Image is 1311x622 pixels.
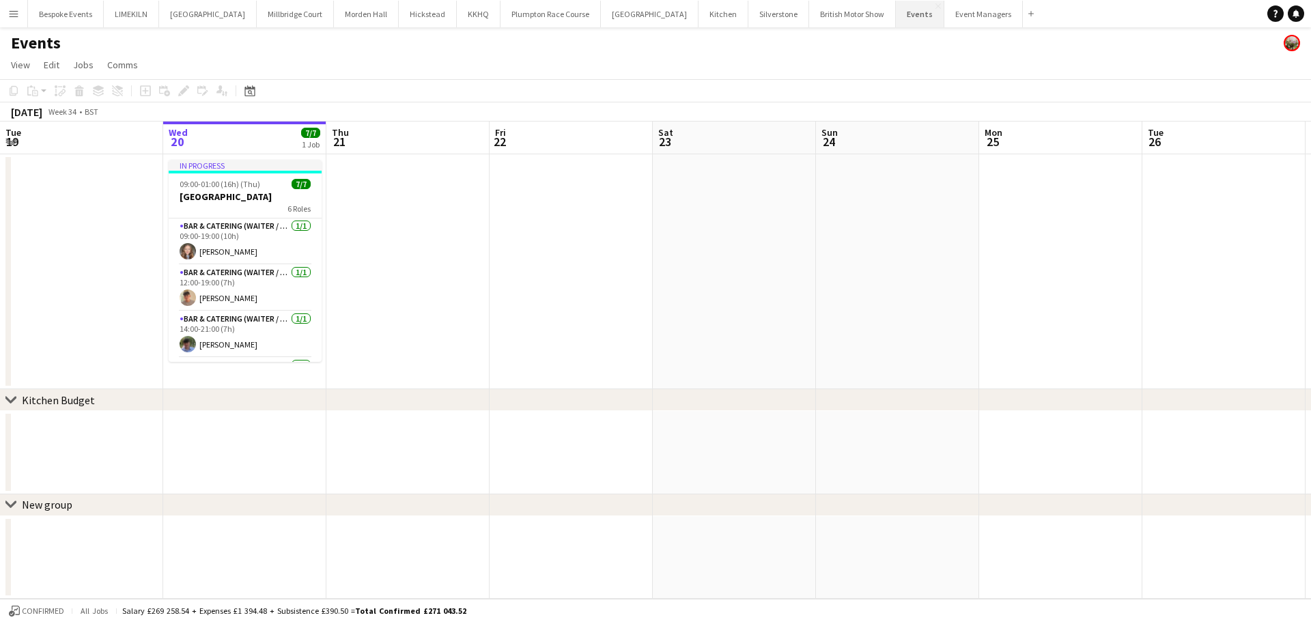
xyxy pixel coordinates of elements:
[169,265,322,311] app-card-role: Bar & Catering (Waiter / waitress)1/112:00-19:00 (7h)[PERSON_NAME]
[292,179,311,189] span: 7/7
[457,1,501,27] button: KKHQ
[107,59,138,71] span: Comms
[167,134,188,150] span: 20
[355,606,466,616] span: Total Confirmed £271 043.52
[68,56,99,74] a: Jobs
[45,107,79,117] span: Week 34
[44,59,59,71] span: Edit
[169,126,188,139] span: Wed
[22,606,64,616] span: Confirmed
[699,1,748,27] button: Kitchen
[495,126,506,139] span: Fri
[22,498,72,511] div: New group
[658,126,673,139] span: Sat
[28,1,104,27] button: Bespoke Events
[601,1,699,27] button: [GEOGRAPHIC_DATA]
[493,134,506,150] span: 22
[180,179,260,189] span: 09:00-01:00 (16h) (Thu)
[3,134,21,150] span: 19
[983,134,1002,150] span: 25
[169,190,322,203] h3: [GEOGRAPHIC_DATA]
[73,59,94,71] span: Jobs
[819,134,838,150] span: 24
[7,604,66,619] button: Confirmed
[78,606,111,616] span: All jobs
[1148,126,1164,139] span: Tue
[38,56,65,74] a: Edit
[748,1,809,27] button: Silverstone
[809,1,896,27] button: British Motor Show
[302,139,320,150] div: 1 Job
[944,1,1023,27] button: Event Managers
[169,160,322,171] div: In progress
[301,128,320,138] span: 7/7
[159,1,257,27] button: [GEOGRAPHIC_DATA]
[1146,134,1164,150] span: 26
[334,1,399,27] button: Morden Hall
[896,1,944,27] button: Events
[11,33,61,53] h1: Events
[656,134,673,150] span: 23
[169,358,322,424] app-card-role: Bar & Catering (Waiter / waitress)2/2
[501,1,601,27] button: Plumpton Race Course
[985,126,1002,139] span: Mon
[22,393,95,407] div: Kitchen Budget
[122,606,466,616] div: Salary £269 258.54 + Expenses £1 394.48 + Subsistence £390.50 =
[169,218,322,265] app-card-role: Bar & Catering (Waiter / waitress)1/109:00-19:00 (10h)[PERSON_NAME]
[330,134,349,150] span: 21
[169,160,322,362] app-job-card: In progress09:00-01:00 (16h) (Thu)7/7[GEOGRAPHIC_DATA]6 RolesBar & Catering (Waiter / waitress)1/...
[1284,35,1300,51] app-user-avatar: Staffing Manager
[11,105,42,119] div: [DATE]
[332,126,349,139] span: Thu
[11,59,30,71] span: View
[104,1,159,27] button: LIMEKILN
[257,1,334,27] button: Millbridge Court
[399,1,457,27] button: Hickstead
[821,126,838,139] span: Sun
[102,56,143,74] a: Comms
[169,311,322,358] app-card-role: Bar & Catering (Waiter / waitress)1/114:00-21:00 (7h)[PERSON_NAME]
[85,107,98,117] div: BST
[287,203,311,214] span: 6 Roles
[5,126,21,139] span: Tue
[5,56,36,74] a: View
